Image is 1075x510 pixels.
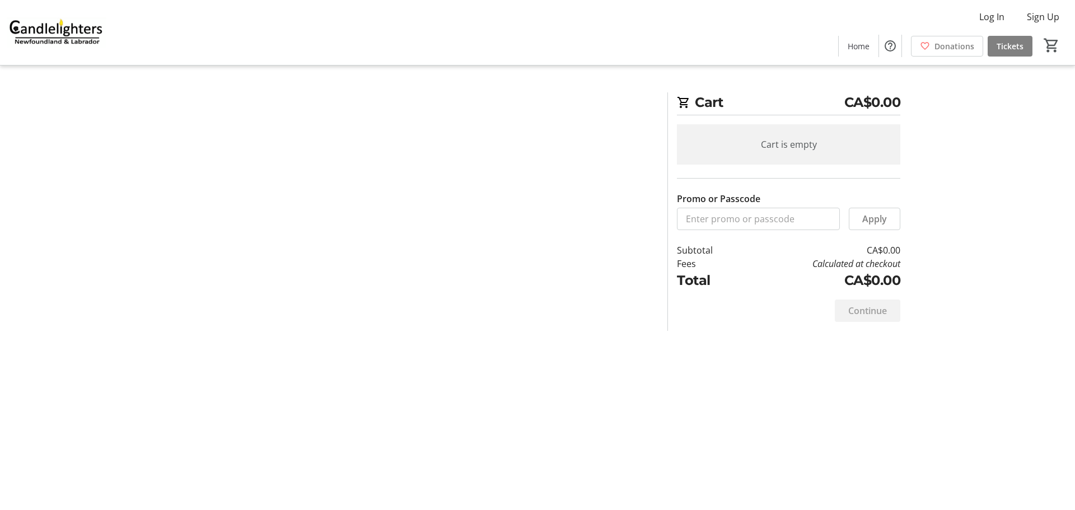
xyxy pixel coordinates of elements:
[1041,35,1062,55] button: Cart
[742,270,900,291] td: CA$0.00
[1027,10,1059,24] span: Sign Up
[849,208,900,230] button: Apply
[970,8,1013,26] button: Log In
[7,4,106,60] img: Candlelighters Newfoundland and Labrador's Logo
[677,257,742,270] td: Fees
[997,40,1023,52] span: Tickets
[677,92,900,115] h2: Cart
[979,10,1004,24] span: Log In
[839,36,878,57] a: Home
[677,192,760,205] label: Promo or Passcode
[911,36,983,57] a: Donations
[1018,8,1068,26] button: Sign Up
[844,92,901,113] span: CA$0.00
[879,35,901,57] button: Help
[677,270,742,291] td: Total
[677,244,742,257] td: Subtotal
[862,212,887,226] span: Apply
[934,40,974,52] span: Donations
[677,124,900,165] div: Cart is empty
[848,40,870,52] span: Home
[677,208,840,230] input: Enter promo or passcode
[742,257,900,270] td: Calculated at checkout
[742,244,900,257] td: CA$0.00
[988,36,1032,57] a: Tickets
